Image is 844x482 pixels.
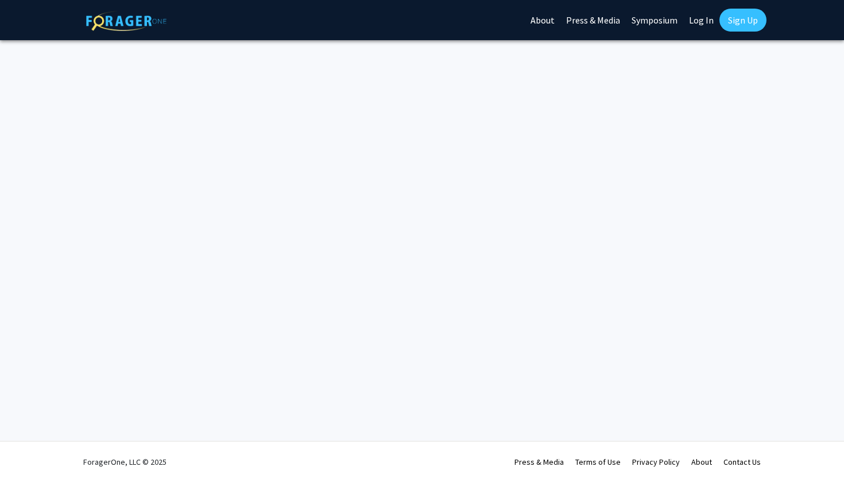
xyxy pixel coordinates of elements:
div: ForagerOne, LLC © 2025 [83,442,167,482]
a: Privacy Policy [632,457,680,467]
a: Press & Media [514,457,564,467]
a: Sign Up [719,9,766,32]
a: About [691,457,712,467]
a: Terms of Use [575,457,621,467]
img: ForagerOne Logo [86,11,167,31]
a: Contact Us [723,457,761,467]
